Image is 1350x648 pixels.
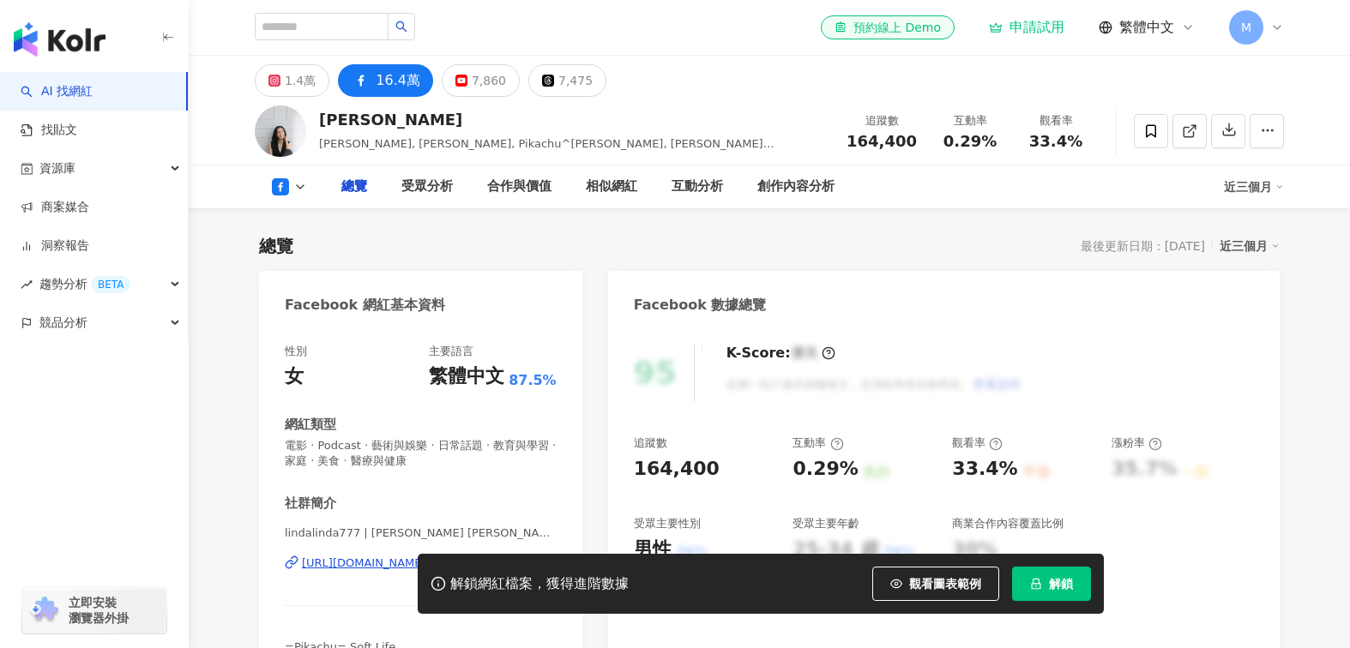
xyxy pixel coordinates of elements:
div: 主要語言 [429,344,473,359]
div: 7,475 [558,69,593,93]
div: 互動分析 [672,177,723,197]
div: 受眾主要性別 [634,516,701,531]
div: 最後更新日期：[DATE] [1081,239,1205,253]
span: M [1241,18,1251,37]
div: 預約線上 Demo [835,19,941,36]
div: 創作內容分析 [757,177,835,197]
button: 解鎖 [1012,567,1091,601]
button: 7,860 [442,64,520,97]
div: 漲粉率 [1112,435,1162,451]
div: 合作與價值 [487,177,551,197]
div: 總覽 [259,234,293,258]
div: 追蹤數 [847,112,917,129]
div: 33.4% [952,456,1017,483]
img: chrome extension [27,597,61,624]
span: lock [1030,578,1042,590]
div: BETA [91,276,130,293]
img: logo [14,22,105,57]
div: 近三個月 [1224,173,1284,201]
a: chrome extension立即安裝 瀏覽器外掛 [22,587,166,633]
a: 洞察報告 [21,237,89,255]
a: 找貼文 [21,122,77,139]
a: 申請試用 [989,19,1064,36]
span: lindalinda777 | [PERSON_NAME] [PERSON_NAME]| lindalinda777 [285,525,557,541]
div: 16.4萬 [376,69,420,93]
div: 商業合作內容覆蓋比例 [952,516,1064,531]
button: 觀看圖表範例 [872,567,999,601]
span: 觀看圖表範例 [909,577,981,591]
div: 0.29% [793,456,858,483]
div: 1.4萬 [285,69,316,93]
div: 7,860 [472,69,506,93]
span: 競品分析 [39,303,87,342]
div: [PERSON_NAME] [319,109,828,130]
span: 繁體中文 [1119,18,1174,37]
div: Facebook 網紅基本資料 [285,296,445,315]
div: 相似網紅 [586,177,637,197]
a: 商案媒合 [21,199,89,216]
span: [PERSON_NAME], [PERSON_NAME], Pikachu^[PERSON_NAME], [PERSON_NAME] ([PERSON_NAME]) [319,137,774,167]
img: KOL Avatar [255,105,306,157]
div: 性別 [285,344,307,359]
a: 預約線上 Demo [821,15,955,39]
span: 趨勢分析 [39,265,130,303]
span: search [395,21,407,33]
button: 1.4萬 [255,64,329,97]
span: 0.29% [943,133,997,150]
button: 16.4萬 [338,64,433,97]
div: 解鎖網紅檔案，獲得進階數據 [450,575,629,593]
div: K-Score : [726,344,835,363]
span: rise [21,279,33,291]
div: 受眾主要年齡 [793,516,859,531]
span: 87.5% [509,371,557,390]
a: searchAI 找網紅 [21,83,93,100]
div: 受眾分析 [401,177,453,197]
div: 繁體中文 [429,363,504,390]
div: 總覽 [341,177,367,197]
span: 立即安裝 瀏覽器外掛 [69,595,129,626]
div: 近三個月 [1220,235,1280,257]
div: 社群簡介 [285,495,336,513]
div: 觀看率 [952,435,1003,451]
span: 33.4% [1029,133,1082,150]
div: 互動率 [793,435,843,451]
span: 電影 · Podcast · 藝術與娛樂 · 日常話題 · 教育與學習 · 家庭 · 美食 · 醫療與健康 [285,438,557,469]
span: 164,400 [847,132,917,150]
span: 資源庫 [39,149,75,188]
div: 女 [285,363,304,390]
div: 164,400 [634,456,720,483]
div: 觀看率 [1023,112,1088,129]
span: 解鎖 [1049,577,1073,591]
div: 追蹤數 [634,435,667,451]
div: 互動率 [937,112,1003,129]
div: 網紅類型 [285,416,336,434]
div: 男性 [634,537,672,563]
div: Facebook 數據總覽 [634,296,767,315]
button: 7,475 [528,64,606,97]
